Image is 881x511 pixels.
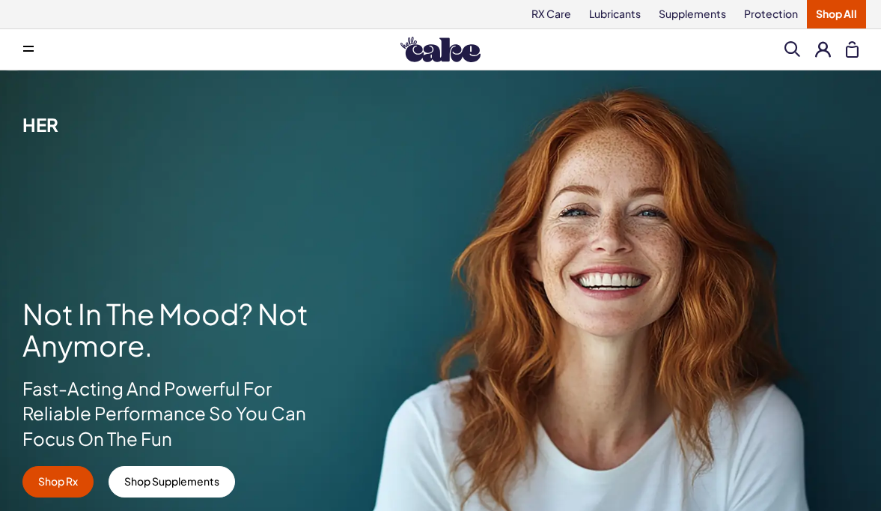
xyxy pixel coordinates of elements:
h1: Not In The Mood? Not Anymore. [22,298,308,361]
a: Shop Rx [22,466,94,498]
a: Shop Supplements [109,466,235,498]
p: Fast-Acting And Powerful For Reliable Performance So You Can Focus On The Fun [22,376,308,452]
span: Her [22,113,58,136]
img: Hello Cake [400,37,481,62]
